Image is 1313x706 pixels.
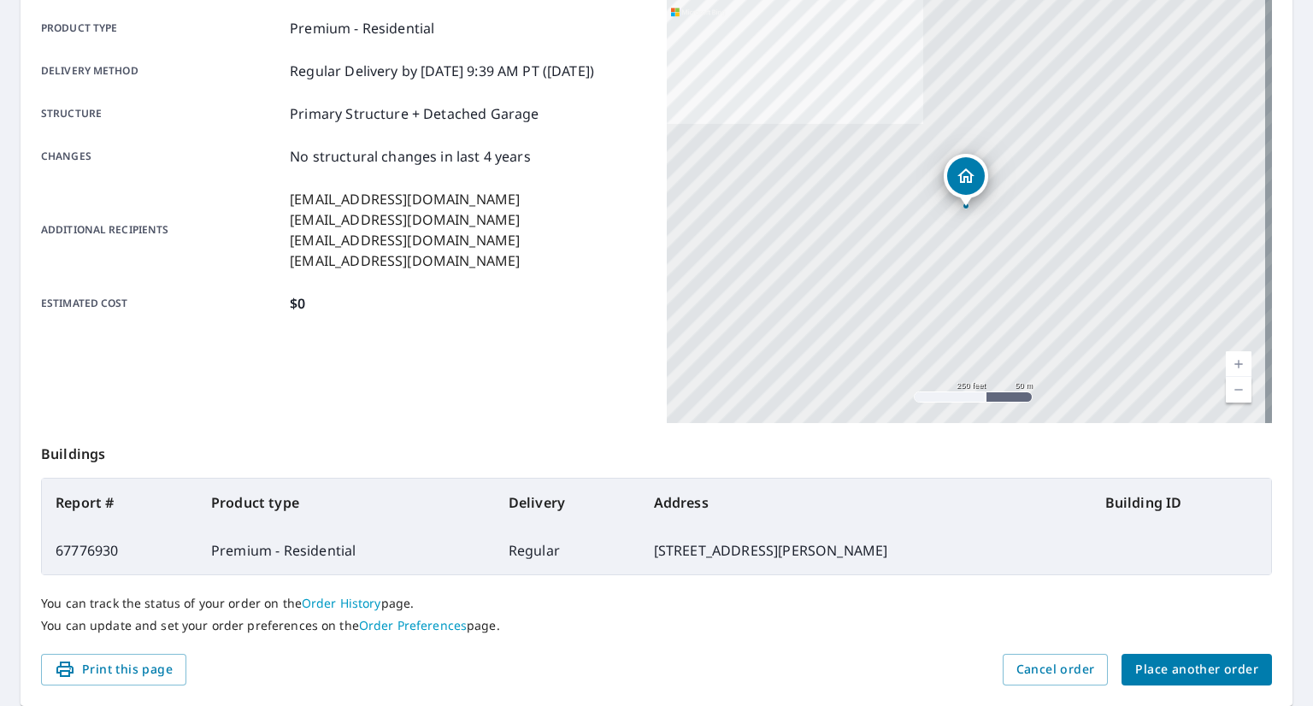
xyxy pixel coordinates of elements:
[944,154,988,207] div: Dropped pin, building 1, Residential property, 10303 Leslie St Silver Spring, MD 20902
[197,527,495,574] td: Premium - Residential
[41,423,1272,478] p: Buildings
[41,654,186,685] button: Print this page
[495,527,640,574] td: Regular
[41,18,283,38] p: Product type
[42,479,197,527] th: Report #
[42,527,197,574] td: 67776930
[1226,377,1251,403] a: Current Level 17, Zoom Out
[41,293,283,314] p: Estimated cost
[41,618,1272,633] p: You can update and set your order preferences on the page.
[41,146,283,167] p: Changes
[640,479,1092,527] th: Address
[1016,659,1095,680] span: Cancel order
[302,595,381,611] a: Order History
[640,527,1092,574] td: [STREET_ADDRESS][PERSON_NAME]
[290,61,594,81] p: Regular Delivery by [DATE] 9:39 AM PT ([DATE])
[1135,659,1258,680] span: Place another order
[290,103,539,124] p: Primary Structure + Detached Garage
[290,189,520,209] p: [EMAIL_ADDRESS][DOMAIN_NAME]
[1122,654,1272,685] button: Place another order
[41,61,283,81] p: Delivery method
[359,617,467,633] a: Order Preferences
[41,103,283,124] p: Structure
[1092,479,1271,527] th: Building ID
[290,293,305,314] p: $0
[197,479,495,527] th: Product type
[290,18,434,38] p: Premium - Residential
[41,596,1272,611] p: You can track the status of your order on the page.
[495,479,640,527] th: Delivery
[290,209,520,230] p: [EMAIL_ADDRESS][DOMAIN_NAME]
[55,659,173,680] span: Print this page
[290,146,531,167] p: No structural changes in last 4 years
[290,230,520,250] p: [EMAIL_ADDRESS][DOMAIN_NAME]
[290,250,520,271] p: [EMAIL_ADDRESS][DOMAIN_NAME]
[1226,351,1251,377] a: Current Level 17, Zoom In
[1003,654,1109,685] button: Cancel order
[41,189,283,271] p: Additional recipients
